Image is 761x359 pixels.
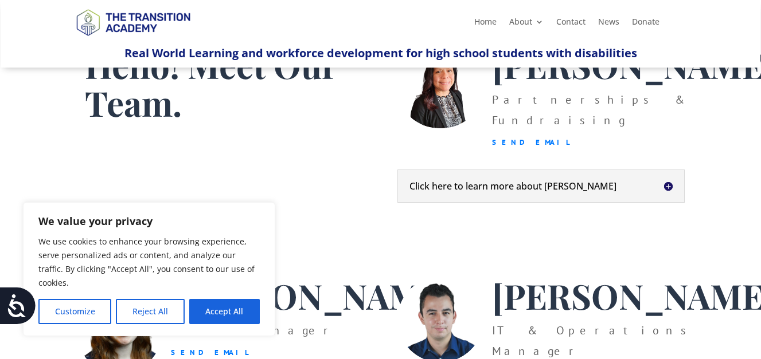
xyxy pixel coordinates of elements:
[71,34,195,45] a: Logo-Noticias
[38,235,260,290] p: We use cookies to enhance your browsing experience, serve personalized ads or content, and analyz...
[38,214,260,228] p: We value your privacy
[171,273,454,318] span: [PERSON_NAME]
[71,2,195,42] img: TTA Brand_TTA Primary Logo_Horizontal_Light BG
[509,18,544,30] a: About
[556,18,586,30] a: Contact
[598,18,619,30] a: News
[492,137,571,147] a: Send Email
[124,45,637,61] span: Real World Learning and workforce development for high school students with disabilities
[189,299,260,324] button: Accept All
[409,182,673,191] h5: Click here to learn more about [PERSON_NAME]
[171,348,249,357] a: Send Email
[474,18,497,30] a: Home
[116,299,184,324] button: Reject All
[85,42,337,125] span: Hello! Meet Our Team.
[492,92,685,128] span: Partnerships & Fundraising
[38,299,111,324] button: Customize
[632,18,659,30] a: Donate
